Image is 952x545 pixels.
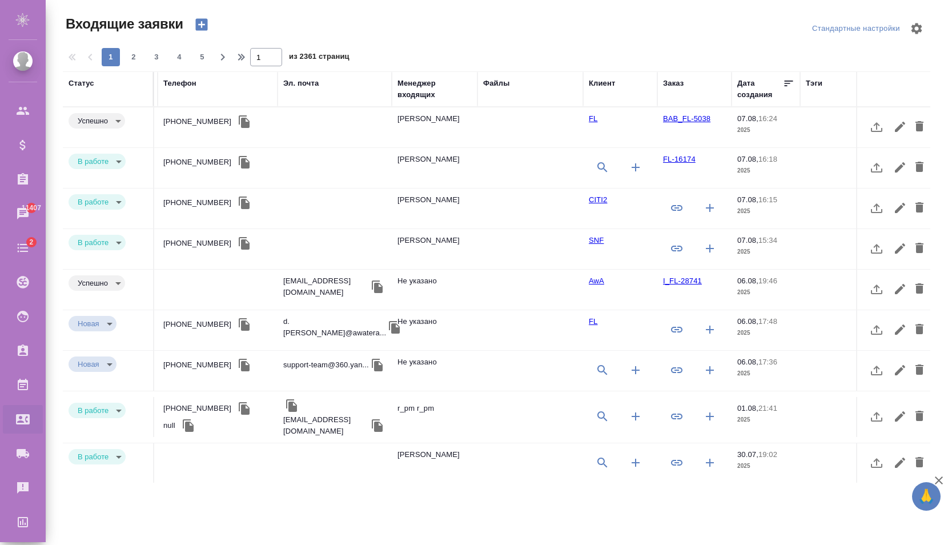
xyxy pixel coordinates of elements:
div: Тэги [806,78,822,89]
p: 21:41 [758,404,777,412]
span: 2 [124,51,143,63]
button: Создать заказ [696,194,724,222]
p: 2025 [737,327,794,339]
button: Удалить [910,403,929,430]
p: 07.08, [737,114,758,123]
button: Загрузить файл [863,194,890,222]
p: 2025 [737,125,794,136]
p: 19:46 [758,276,777,285]
div: [PHONE_NUMBER] [163,403,231,414]
td: Не указано [392,310,477,350]
button: Загрузить файл [863,154,890,181]
button: Скопировать [369,417,386,434]
div: Успешно [69,113,125,129]
div: Успешно [69,154,126,169]
button: Создать клиента [622,449,649,476]
div: Менеджер входящих [397,78,472,101]
p: 06.08, [737,317,758,326]
p: 2025 [737,460,794,472]
td: Не указано [392,351,477,391]
p: 30.07, [737,450,758,459]
p: 16:15 [758,195,777,204]
p: d.[PERSON_NAME]@awatera... [283,316,386,339]
a: FL [589,317,597,326]
span: Настроить таблицу [903,15,930,42]
button: Выбрать клиента [589,154,616,181]
button: Скопировать [386,319,403,336]
button: В работе [74,197,112,207]
p: 17:48 [758,317,777,326]
p: support-team@360.yan... [283,359,369,371]
button: В работе [74,238,112,247]
button: Привязать к существующему заказу [663,449,690,476]
button: Скопировать [369,278,386,295]
div: Файлы [483,78,509,89]
span: 2 [22,237,40,248]
button: Создать [188,15,215,34]
button: Скопировать [369,356,386,374]
button: Скопировать [236,113,253,130]
button: Удалить [910,275,929,303]
td: [PERSON_NAME] [392,229,477,269]
button: Скопировать [283,397,300,414]
div: Дата создания [737,78,783,101]
a: 2 [3,234,43,262]
button: 4 [170,48,188,66]
td: [PERSON_NAME] [392,148,477,188]
div: Эл. почта [283,78,319,89]
button: Привязать к существующему заказу [663,403,690,430]
p: 07.08, [737,155,758,163]
button: Загрузить файл [863,275,890,303]
div: split button [809,20,903,38]
div: [PHONE_NUMBER] [163,238,231,249]
button: Привязать к существующему заказу [663,316,690,343]
button: Скопировать [236,235,253,252]
button: 5 [193,48,211,66]
p: 17:36 [758,358,777,366]
div: [PHONE_NUMBER] [163,319,231,330]
p: 07.08, [737,195,758,204]
td: [PERSON_NAME] [392,443,477,483]
button: Скопировать [236,194,253,211]
button: Редактировать [890,235,910,262]
button: Загрузить файл [863,356,890,384]
div: Статус [69,78,94,89]
button: Удалить [910,113,929,141]
button: Редактировать [890,316,910,343]
button: Редактировать [890,403,910,430]
button: Удалить [910,235,929,262]
button: Создать клиента [622,356,649,384]
button: Создать заказ [696,316,724,343]
p: 2025 [737,414,794,426]
div: Успешно [69,194,126,210]
button: Новая [74,359,103,369]
button: Загрузить файл [863,316,890,343]
button: Создать заказ [696,403,724,430]
button: Редактировать [890,154,910,181]
div: Успешно [69,403,126,418]
button: Удалить [910,356,929,384]
p: [EMAIL_ADDRESS][DOMAIN_NAME] [283,275,369,298]
button: Скопировать [236,316,253,333]
button: Загрузить файл [863,403,890,430]
span: из 2361 страниц [289,50,350,66]
button: Привязать к существующему заказу [663,194,690,222]
button: Новая [74,319,103,328]
div: Успешно [69,235,126,250]
span: 5 [193,51,211,63]
a: FL-16174 [663,155,696,163]
button: Создать заказ [696,235,724,262]
p: 06.08, [737,276,758,285]
a: FL [589,114,597,123]
p: 2025 [737,368,794,379]
div: Успешно [69,449,126,464]
span: 3 [147,51,166,63]
p: 15:34 [758,236,777,245]
span: 11407 [15,202,48,214]
button: Создать клиента [622,154,649,181]
button: 🙏 [912,482,941,511]
button: Выбрать клиента [589,403,616,430]
a: CITI2 [589,195,607,204]
button: Успешно [74,116,111,126]
div: Заказ [663,78,684,89]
